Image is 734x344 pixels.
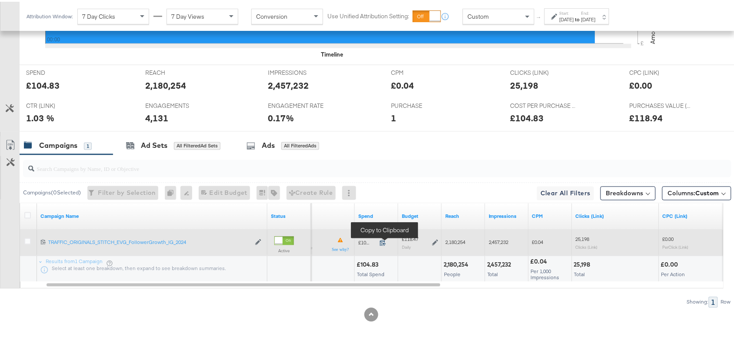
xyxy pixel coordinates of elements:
span: CPC (LINK) [630,67,695,75]
div: £0.04 [391,77,414,90]
span: SPEND [26,67,91,75]
label: End: [581,9,596,14]
button: Clear All Filters [537,185,594,199]
span: PURCHASES VALUE (WEBSITE EVENTS) [630,100,695,108]
span: 7 Day Clicks [82,11,115,19]
div: Campaigns [39,139,77,149]
div: TRAFFIC_ORIGINALS_STITCH_EVG_FollowerGrowth_IG_2024 [48,237,250,244]
span: REACH [145,67,210,75]
label: Start: [560,9,574,14]
a: Shows the current state of your Ad Campaign. [271,211,307,218]
sub: Daily [402,243,411,248]
a: The number of clicks on links appearing on your ad or Page that direct people to your sites off F... [576,211,656,218]
div: £0.00 [630,77,653,90]
a: The total amount spent to date. [358,211,395,218]
div: £104.83 [510,110,544,123]
div: [DATE] [560,14,574,21]
a: TRAFFIC_ORIGINALS_STITCH_EVG_FollowerGrowth_IG_2024 [48,237,250,245]
span: CLICKS (LINK) [510,67,575,75]
div: All Filtered Ads [281,140,319,148]
div: Ad Sets [141,139,167,149]
div: All Filtered Ad Sets [174,140,220,148]
span: Per 1,000 Impressions [531,267,560,279]
span: People [444,270,460,276]
div: £0.04 [530,256,550,264]
div: Campaigns ( 0 Selected) [23,187,81,195]
span: Per Action [661,270,685,276]
div: 0.17% [268,110,294,123]
span: £104.83 [358,238,376,244]
span: IMPRESSIONS [268,67,334,75]
span: 25,198 [576,234,590,241]
span: Total [487,270,498,276]
div: 0 [165,184,180,198]
div: £118.47 [402,234,418,241]
text: Amount (GBP) [649,4,657,42]
div: £104.83 [357,259,381,267]
span: Total [574,270,585,276]
sub: Clicks (Link) [576,243,598,248]
span: CTR (LINK) [26,100,91,108]
span: COST PER PURCHASE (WEBSITE EVENTS) [510,100,575,108]
div: 25,198 [510,77,538,90]
div: Ads [262,139,275,149]
span: Conversion [256,11,287,19]
div: 2,457,232 [268,77,309,90]
div: 1.03 % [26,110,54,123]
div: £104.83 [26,77,60,90]
span: ↑ [535,15,544,18]
span: Total Spend [357,270,384,276]
div: Showing: [687,297,709,304]
div: 2,180,254 [145,77,186,90]
span: PURCHASE [391,100,456,108]
span: 2,180,254 [445,237,465,244]
div: 1 [391,110,396,123]
a: Your campaign name. [40,211,264,218]
strong: to [574,14,581,21]
span: £0.00 [663,234,674,241]
a: The maximum amount you're willing to spend on your ads, on average each day or over the lifetime ... [402,211,438,218]
a: The number of people your ad was served to. [445,211,482,218]
label: Use Unified Attribution Setting: [327,10,409,19]
button: Breakdowns [601,185,656,199]
div: Timeline [321,49,343,57]
span: Custom [696,188,719,196]
span: CPM [391,67,456,75]
span: Columns: [668,187,719,196]
div: 4,131 [145,110,168,123]
a: The number of times your ad was served. On mobile apps an ad is counted as served the first time ... [489,211,525,218]
span: ENGAGEMENT RATE [268,100,334,108]
a: The average cost you've paid to have 1,000 impressions of your ad. [532,211,569,218]
div: 1 [84,141,92,149]
label: Active [274,247,294,252]
div: [DATE] [581,14,596,21]
div: 1 [709,295,718,306]
span: ENGAGEMENTS [145,100,210,108]
div: £118.94 [630,110,663,123]
button: Columns:Custom [662,185,731,199]
div: Attribution Window: [26,12,73,18]
div: Row [721,297,731,304]
span: 7 Day Views [171,11,204,19]
div: £0.00 [661,259,681,267]
div: 2,457,232 [487,259,514,267]
span: Clear All Filters [540,187,591,197]
div: 2,180,254 [444,259,471,267]
div: 25,198 [574,259,593,267]
span: 2,457,232 [489,237,509,244]
span: Custom [467,11,489,19]
input: Search Campaigns by Name, ID or Objective [34,155,667,172]
sub: Per Click (Link) [663,243,689,248]
span: £0.04 [532,237,544,244]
